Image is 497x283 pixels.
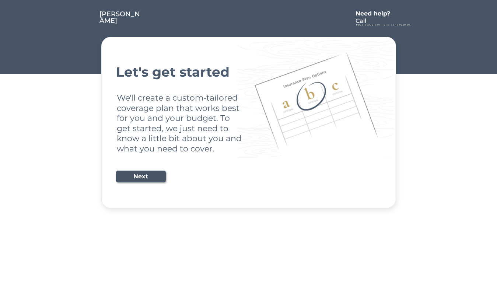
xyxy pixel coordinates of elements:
[116,65,381,78] div: Let's get started
[116,171,166,182] button: Next
[356,18,412,36] div: Call [PHONE_NUMBER]
[356,18,412,25] a: Call [PHONE_NUMBER]
[99,11,142,24] div: [PERSON_NAME]
[99,11,142,25] a: [PERSON_NAME]
[117,93,243,154] div: We'll create a custom-tailored coverage plan that works best for you and your budget. To get star...
[356,11,398,17] div: Need help?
